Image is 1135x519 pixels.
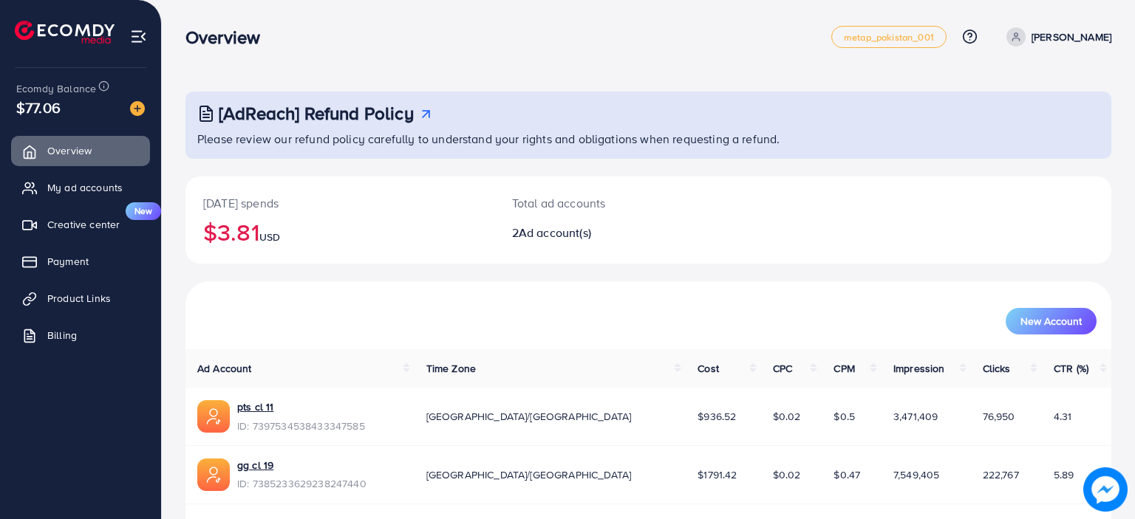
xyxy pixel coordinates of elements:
[11,283,150,313] a: Product Links
[1083,467,1128,512] img: image
[47,143,92,158] span: Overview
[983,361,1011,376] span: Clicks
[698,409,736,424] span: $936.52
[16,97,61,118] span: $77.06
[130,28,147,45] img: menu
[893,409,938,424] span: 3,471,409
[773,361,792,376] span: CPC
[130,101,145,116] img: image
[237,458,367,472] a: gg cl 19
[237,419,365,433] span: ID: 7397534538433347585
[203,218,477,246] h2: $3.81
[237,399,365,414] a: pts cl 11
[983,409,1015,424] span: 76,950
[426,467,632,482] span: [GEOGRAPHIC_DATA]/[GEOGRAPHIC_DATA]
[834,361,854,376] span: CPM
[1006,308,1097,334] button: New Account
[983,467,1019,482] span: 222,767
[834,467,860,482] span: $0.47
[426,361,476,376] span: Time Zone
[203,194,477,212] p: [DATE] spends
[844,32,934,42] span: metap_pakistan_001
[426,409,632,424] span: [GEOGRAPHIC_DATA]/[GEOGRAPHIC_DATA]
[47,291,111,306] span: Product Links
[11,247,150,276] a: Payment
[698,467,737,482] span: $1791.42
[185,27,272,48] h3: Overview
[237,476,367,491] span: ID: 7385233629238247440
[47,328,77,343] span: Billing
[259,230,280,244] span: USD
[831,26,947,48] a: metap_pakistan_001
[834,409,855,424] span: $0.5
[1054,361,1088,376] span: CTR (%)
[1020,316,1082,326] span: New Account
[512,194,708,212] p: Total ad accounts
[11,173,150,202] a: My ad accounts
[893,361,945,376] span: Impression
[47,180,123,195] span: My ad accounts
[197,361,252,376] span: Ad Account
[1054,467,1074,482] span: 5.89
[11,136,150,165] a: Overview
[1032,28,1111,46] p: [PERSON_NAME]
[698,361,719,376] span: Cost
[11,320,150,350] a: Billing
[47,217,120,232] span: Creative center
[47,254,89,269] span: Payment
[11,210,150,239] a: Creative centerNew
[1054,409,1072,424] span: 4.31
[219,103,414,124] h3: [AdReach] Refund Policy
[773,409,801,424] span: $0.02
[197,400,230,433] img: ic-ads-acc.e4c84228.svg
[512,226,708,240] h2: 2
[126,202,161,220] span: New
[15,21,115,44] img: logo
[773,467,801,482] span: $0.02
[197,130,1102,148] p: Please review our refund policy carefully to understand your rights and obligations when requesti...
[519,224,591,241] span: Ad account(s)
[893,467,939,482] span: 7,549,405
[16,81,96,96] span: Ecomdy Balance
[197,458,230,491] img: ic-ads-acc.e4c84228.svg
[1001,27,1111,47] a: [PERSON_NAME]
